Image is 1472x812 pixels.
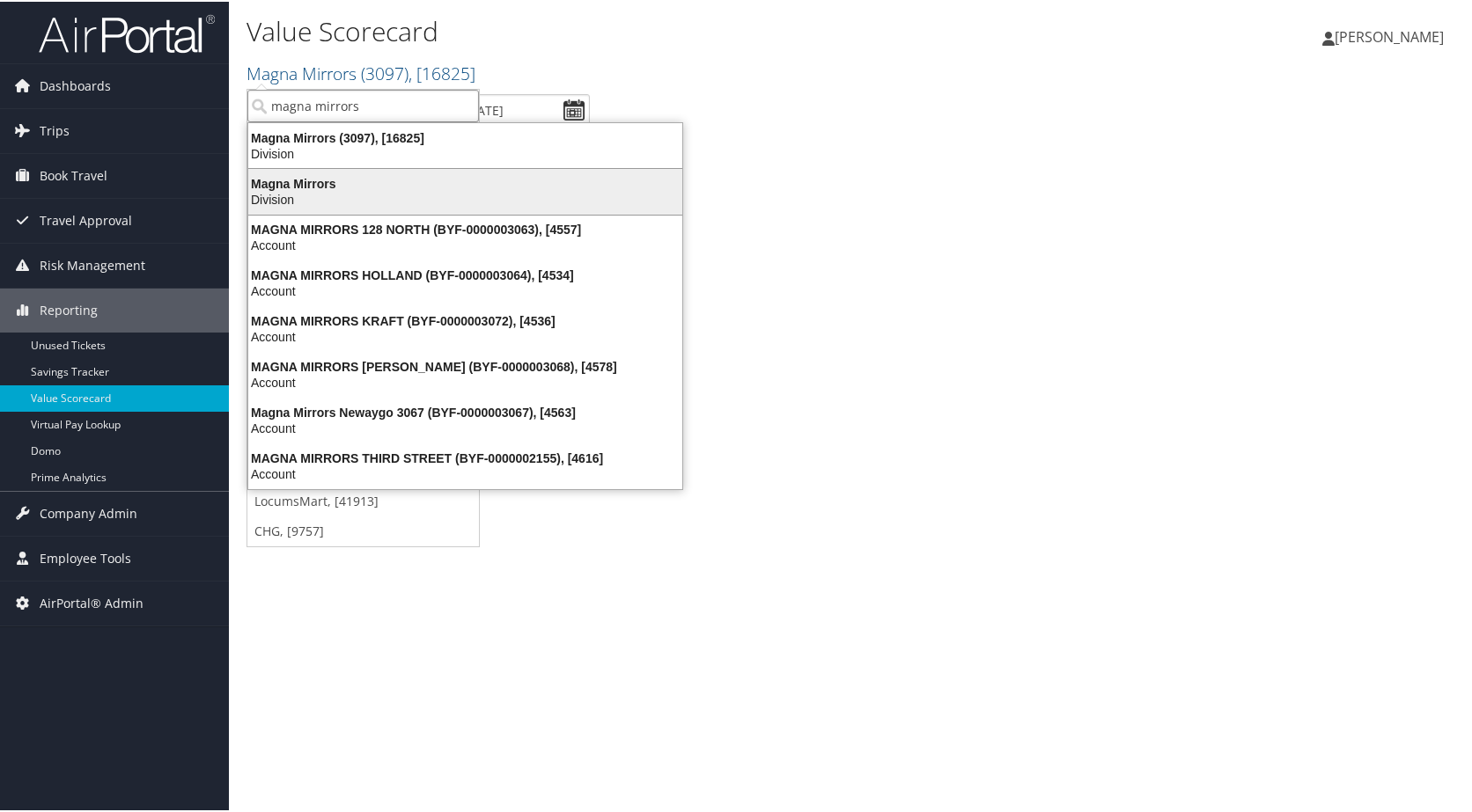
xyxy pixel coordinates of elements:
a: LocumsMart, [41913] [247,485,479,515]
a: CHG, [9757] [247,515,479,545]
a: [PERSON_NAME] [1322,9,1461,62]
div: Account [238,419,693,435]
span: Book Travel [40,152,107,196]
span: , [ 16825 ] [408,60,475,84]
div: Division [238,144,693,160]
div: MAGNA MIRRORS THIRD STREET (BYF-0000002155), [4616] [238,449,693,465]
span: Travel Approval [40,197,132,241]
div: Magna Mirrors [238,174,693,190]
span: Company Admin [40,490,137,534]
span: Employee Tools [40,535,131,579]
div: Division [238,190,693,206]
span: Reporting [40,287,98,331]
div: Account [238,465,693,480]
span: ( 3097 ) [361,60,408,84]
div: MAGNA MIRRORS [PERSON_NAME] (BYF-0000003068), [4578] [238,357,693,373]
img: airportal-logo.png [39,11,215,53]
a: Magna Mirrors [247,60,475,84]
div: Magna Mirrors (3097), [16825] [238,128,693,144]
div: Magna Mirrors Newaygo 3067 (BYF-0000003067), [4563] [238,403,693,419]
input: [DATE] - [DATE] [405,92,590,125]
div: MAGNA MIRRORS HOLLAND (BYF-0000003064), [4534] [238,266,693,282]
h1: Value Scorecard [247,11,1056,48]
div: Account [238,236,693,252]
span: [PERSON_NAME] [1335,26,1444,45]
div: Account [238,327,693,343]
div: MAGNA MIRRORS 128 NORTH (BYF-0000003063), [4557] [238,220,693,236]
div: MAGNA MIRRORS KRAFT (BYF-0000003072), [4536] [238,311,693,327]
div: Account [238,282,693,297]
span: Trips [40,107,70,151]
input: Search Accounts [247,88,479,121]
span: Risk Management [40,242,145,286]
div: Account [238,373,693,389]
span: Dashboards [40,62,111,106]
span: AirPortal® Admin [40,580,144,624]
